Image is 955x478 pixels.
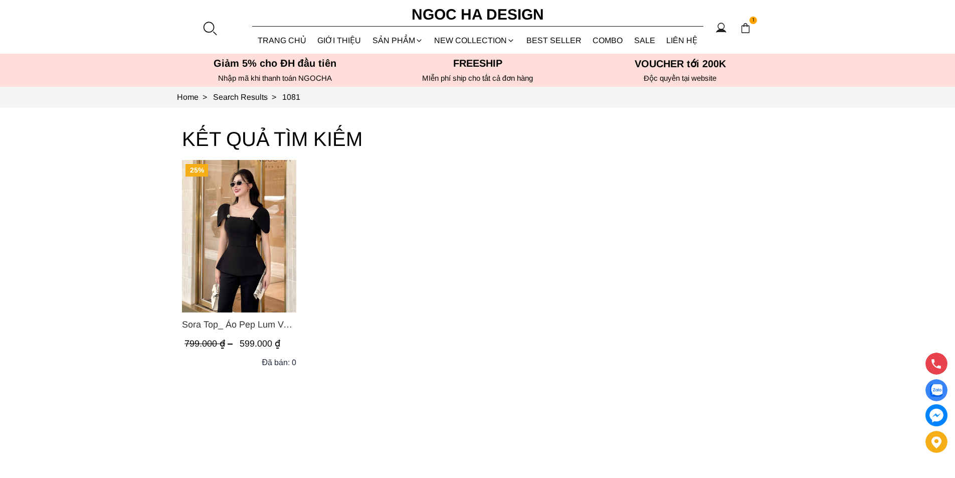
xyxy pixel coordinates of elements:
a: Display image [925,379,947,401]
a: GIỚI THIỆU [312,27,367,54]
h6: MIễn phí ship cho tất cả đơn hàng [379,74,576,83]
a: Link to Search Results [213,93,282,101]
img: Sora Top_ Áo Pep Lum Vai Chờm Đính Cúc 2 Bên Màu Đen A1081 [182,160,296,312]
a: NEW COLLECTION [429,27,521,54]
a: Link to Home [177,93,213,101]
a: LIÊN HỆ [661,27,703,54]
font: Giảm 5% cho ĐH đầu tiên [214,58,336,69]
span: 599.000 ₫ [240,339,280,349]
span: Sora Top_ Áo Pep Lum Vai Chờm Đính Cúc 2 Bên Màu Đen A1081 [182,317,296,332]
a: SALE [629,27,661,54]
h5: VOUCHER tới 200K [582,58,779,70]
span: 799.000 ₫ [184,339,235,349]
img: img-CART-ICON-ksit0nf1 [740,23,751,34]
a: Link to Sora Top_ Áo Pep Lum Vai Chờm Đính Cúc 2 Bên Màu Đen A1081 [182,317,296,332]
a: messenger [925,404,947,426]
a: Combo [587,27,629,54]
font: Nhập mã khi thanh toán NGOCHA [218,74,332,82]
font: Freeship [453,58,502,69]
h6: Độc quyền tại website [582,74,779,83]
h3: KẾT QUẢ TÌM KIẾM [182,123,774,155]
img: Display image [930,384,942,397]
span: > [268,93,280,101]
div: Đã bán: 0 [262,356,296,369]
span: > [199,93,211,101]
a: TRANG CHỦ [252,27,312,54]
a: Ngoc Ha Design [403,3,553,27]
div: SẢN PHẨM [367,27,429,54]
a: Link to 1061 [282,93,300,101]
a: BEST SELLER [521,27,588,54]
span: 1 [749,17,757,25]
a: Product image - Sora Top_ Áo Pep Lum Vai Chờm Đính Cúc 2 Bên Màu Đen A1081 [182,160,296,312]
